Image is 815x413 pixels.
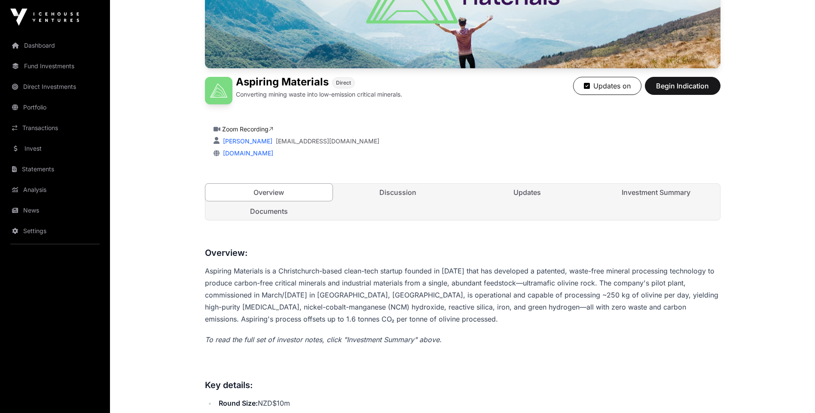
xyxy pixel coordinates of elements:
em: To read the full set of investor notes, click "Investment Summary" above. [205,335,442,344]
button: Updates on [573,77,641,95]
nav: Tabs [205,184,720,220]
a: [EMAIL_ADDRESS][DOMAIN_NAME] [276,137,379,146]
h3: Overview: [205,246,720,260]
a: News [7,201,103,220]
a: Documents [205,203,333,220]
a: Analysis [7,180,103,199]
strong: Round Size: [219,399,258,407]
a: Direct Investments [7,77,103,96]
a: Updates [464,184,591,201]
a: Zoom Recording [222,125,273,133]
a: Dashboard [7,36,103,55]
button: Begin Indication [645,77,720,95]
iframe: Chat Widget [772,372,815,413]
a: Portfolio [7,98,103,117]
a: Invest [7,139,103,158]
h1: Aspiring Materials [236,77,329,88]
li: NZD$10m [216,397,720,409]
a: Settings [7,222,103,240]
img: Icehouse Ventures Logo [10,9,79,26]
a: Overview [205,183,333,201]
span: Direct [336,79,351,86]
img: Aspiring Materials [205,77,232,104]
span: Begin Indication [656,81,710,91]
a: Transactions [7,118,103,137]
a: Begin Indication [645,85,720,94]
h3: Key details: [205,378,720,392]
a: [PERSON_NAME] [221,137,272,145]
a: Statements [7,160,103,179]
p: Converting mining waste into low-emission critical minerals. [236,90,402,99]
a: Fund Investments [7,57,103,76]
a: [DOMAIN_NAME] [220,149,273,157]
a: Investment Summary [592,184,720,201]
a: Discussion [334,184,462,201]
p: Aspiring Materials is a Christchurch-based clean-tech startup founded in [DATE] that has develope... [205,265,720,325]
